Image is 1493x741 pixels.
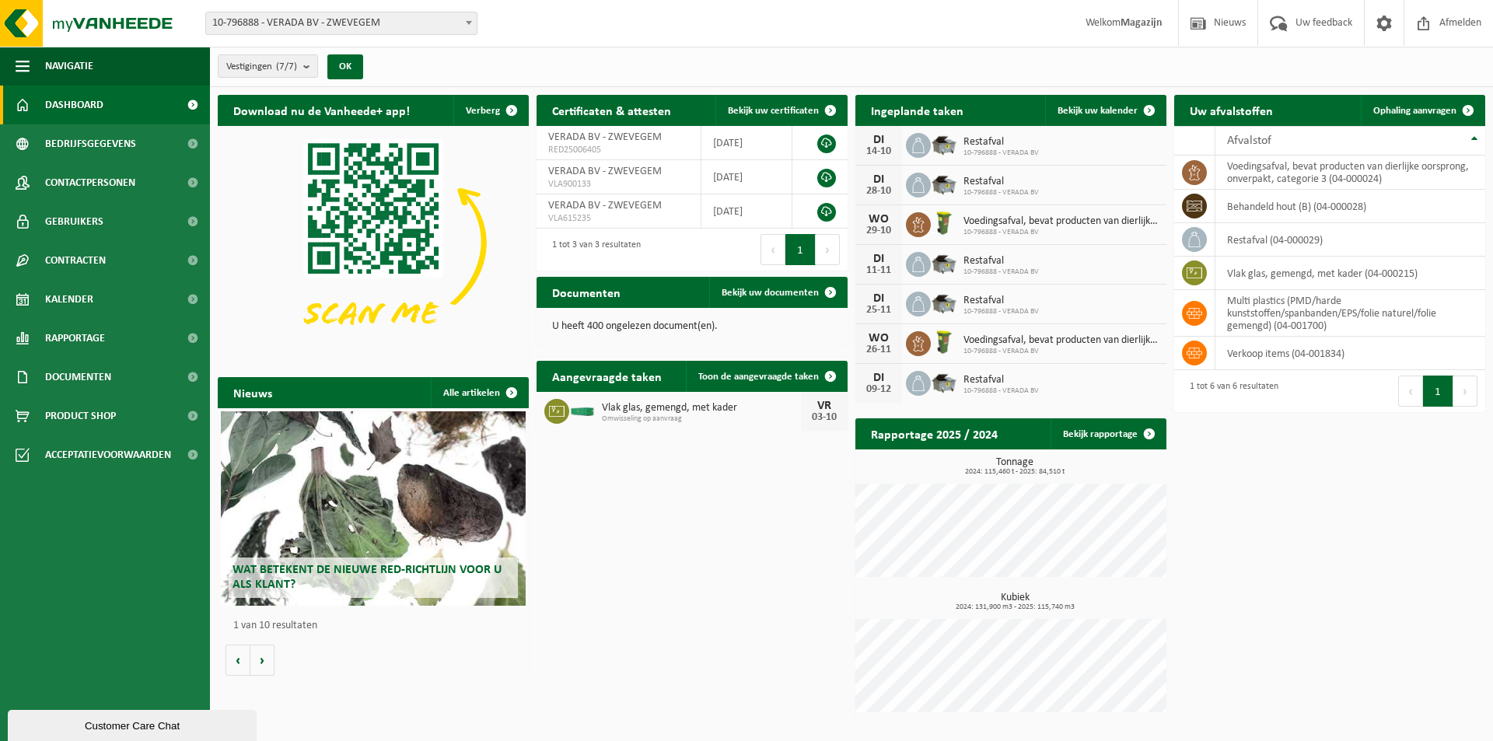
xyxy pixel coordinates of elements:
td: multi plastics (PMD/harde kunststoffen/spanbanden/EPS/folie naturel/folie gemengd) (04-001700) [1215,290,1485,337]
p: 1 van 10 resultaten [233,620,521,631]
img: WB-5000-GAL-GY-01 [931,289,957,316]
div: 14-10 [863,146,894,157]
button: Verberg [453,95,527,126]
img: WB-0060-HPE-GN-50 [931,210,957,236]
div: DI [863,134,894,146]
button: Volgende [250,645,274,676]
count: (7/7) [276,61,297,72]
span: Ophaling aanvragen [1373,106,1456,116]
span: Gebruikers [45,202,103,241]
a: Alle artikelen [431,377,527,408]
span: 10-796888 - VERADA BV [963,386,1039,396]
a: Wat betekent de nieuwe RED-richtlijn voor u als klant? [221,411,526,606]
h2: Documenten [537,277,636,307]
div: 1 tot 6 van 6 resultaten [1182,374,1278,408]
span: Verberg [466,106,500,116]
span: Toon de aangevraagde taken [698,372,819,382]
td: verkoop items (04-001834) [1215,337,1485,370]
span: 10-796888 - VERADA BV [963,307,1039,316]
a: Bekijk uw kalender [1045,95,1165,126]
div: 28-10 [863,186,894,197]
span: 10-796888 - VERADA BV [963,347,1159,356]
td: behandeld hout (B) (04-000028) [1215,190,1485,223]
h2: Nieuws [218,377,288,407]
td: voedingsafval, bevat producten van dierlijke oorsprong, onverpakt, categorie 3 (04-000024) [1215,156,1485,190]
span: Restafval [963,374,1039,386]
button: 1 [1423,376,1453,407]
a: Bekijk rapportage [1051,418,1165,449]
div: 29-10 [863,225,894,236]
h2: Rapportage 2025 / 2024 [855,418,1013,449]
span: 2024: 131,900 m3 - 2025: 115,740 m3 [863,603,1166,611]
div: 25-11 [863,305,894,316]
div: 11-11 [863,265,894,276]
span: Wat betekent de nieuwe RED-richtlijn voor u als klant? [233,564,502,591]
span: Acceptatievoorwaarden [45,435,171,474]
span: Contracten [45,241,106,280]
strong: Magazijn [1121,17,1163,29]
span: Voedingsafval, bevat producten van dierlijke oorsprong, onverpakt, categorie 3 [963,215,1159,228]
span: Bedrijfsgegevens [45,124,136,163]
button: Next [1453,376,1477,407]
div: 1 tot 3 van 3 resultaten [544,232,641,267]
span: VERADA BV - ZWEVEGEM [548,131,662,143]
a: Bekijk uw certificaten [715,95,846,126]
div: DI [863,372,894,384]
span: 10-796888 - VERADA BV [963,267,1039,277]
button: Next [816,234,840,265]
img: WB-5000-GAL-GY-01 [931,170,957,197]
td: [DATE] [701,126,792,160]
span: Afvalstof [1227,135,1271,147]
button: Vestigingen(7/7) [218,54,318,78]
span: Bekijk uw documenten [722,288,819,298]
a: Bekijk uw documenten [709,277,846,308]
span: Vestigingen [226,55,297,79]
span: VERADA BV - ZWEVEGEM [548,200,662,211]
span: Restafval [963,255,1039,267]
div: WO [863,213,894,225]
a: Toon de aangevraagde taken [686,361,846,392]
span: Documenten [45,358,111,397]
span: 10-796888 - VERADA BV - ZWEVEGEM [206,12,477,34]
img: HK-XC-20-GN-00 [569,403,596,417]
h2: Download nu de Vanheede+ app! [218,95,425,125]
div: DI [863,292,894,305]
span: Product Shop [45,397,116,435]
td: [DATE] [701,194,792,229]
img: WB-5000-GAL-GY-01 [931,131,957,157]
span: Contactpersonen [45,163,135,202]
h2: Ingeplande taken [855,95,979,125]
span: VLA615235 [548,212,689,225]
span: VERADA BV - ZWEVEGEM [548,166,662,177]
div: WO [863,332,894,344]
span: Bekijk uw certificaten [728,106,819,116]
div: DI [863,253,894,265]
h3: Tonnage [863,457,1166,476]
span: Restafval [963,295,1039,307]
div: 09-12 [863,384,894,395]
img: WB-0060-HPE-GN-50 [931,329,957,355]
span: Navigatie [45,47,93,86]
button: OK [327,54,363,79]
span: Dashboard [45,86,103,124]
a: Ophaling aanvragen [1361,95,1484,126]
span: Voedingsafval, bevat producten van dierlijke oorsprong, onverpakt, categorie 3 [963,334,1159,347]
td: restafval (04-000029) [1215,223,1485,257]
img: WB-5000-GAL-GY-01 [931,369,957,395]
div: 26-11 [863,344,894,355]
h2: Certificaten & attesten [537,95,687,125]
img: WB-5000-GAL-GY-01 [931,250,957,276]
iframe: chat widget [8,707,260,741]
button: Previous [760,234,785,265]
span: Kalender [45,280,93,319]
span: Vlak glas, gemengd, met kader [602,402,801,414]
span: Bekijk uw kalender [1058,106,1138,116]
span: 10-796888 - VERADA BV [963,149,1039,158]
td: vlak glas, gemengd, met kader (04-000215) [1215,257,1485,290]
p: U heeft 400 ongelezen document(en). [552,321,832,332]
h2: Uw afvalstoffen [1174,95,1288,125]
h3: Kubiek [863,592,1166,611]
div: 03-10 [809,412,840,423]
span: Restafval [963,136,1039,149]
